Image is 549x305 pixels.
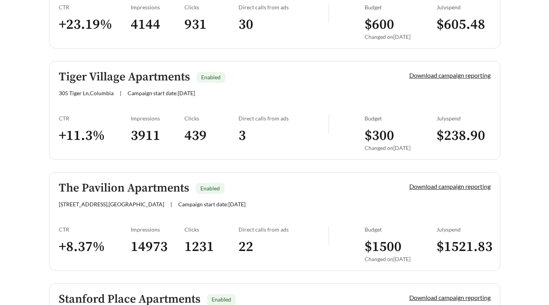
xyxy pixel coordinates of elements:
[437,4,491,10] div: July spend
[49,61,500,160] a: Tiger Village ApartmentsEnabled305 Tiger Ln,Columbia|Campaign start date:[DATE]Download campaign ...
[59,127,131,145] h3: + 11.3 %
[184,115,239,122] div: Clicks
[437,16,491,33] h3: $ 605.48
[437,127,491,145] h3: $ 238.90
[131,238,185,256] h3: 14973
[365,226,437,233] div: Budget
[49,172,500,271] a: The Pavilion ApartmentsEnabled[STREET_ADDRESS],[GEOGRAPHIC_DATA]|Campaign start date:[DATE]Downlo...
[184,226,239,233] div: Clicks
[437,226,491,233] div: July spend
[131,16,185,33] h3: 4144
[409,294,491,301] a: Download campaign reporting
[120,90,121,96] span: |
[184,127,239,145] h3: 439
[365,16,437,33] h3: $ 600
[184,16,239,33] h3: 931
[131,127,185,145] h3: 3911
[409,183,491,190] a: Download campaign reporting
[365,145,437,151] div: Changed on [DATE]
[170,201,172,207] span: |
[59,226,131,233] div: CTR
[409,71,491,79] a: Download campaign reporting
[59,182,189,195] h5: The Pavilion Apartments
[201,74,221,80] span: Enabled
[365,115,437,122] div: Budget
[184,238,239,256] h3: 1231
[59,115,131,122] div: CTR
[437,238,491,256] h3: $ 1521.83
[59,71,190,84] h5: Tiger Village Apartments
[365,33,437,40] div: Changed on [DATE]
[131,115,185,122] div: Impressions
[131,226,185,233] div: Impressions
[239,238,328,256] h3: 22
[128,90,195,96] span: Campaign start date: [DATE]
[59,90,114,96] span: 305 Tiger Ln , Columbia
[59,4,131,10] div: CTR
[239,127,328,145] h3: 3
[239,16,328,33] h3: 30
[328,4,329,23] img: line
[239,4,328,10] div: Direct calls from ads
[328,115,329,134] img: line
[365,238,437,256] h3: $ 1500
[59,16,131,33] h3: + 23.19 %
[239,226,328,233] div: Direct calls from ads
[59,238,131,256] h3: + 8.37 %
[184,4,239,10] div: Clicks
[131,4,185,10] div: Impressions
[59,201,164,207] span: [STREET_ADDRESS] , [GEOGRAPHIC_DATA]
[437,115,491,122] div: July spend
[239,115,328,122] div: Direct calls from ads
[365,4,437,10] div: Budget
[200,185,220,192] span: Enabled
[365,127,437,145] h3: $ 300
[365,256,437,262] div: Changed on [DATE]
[178,201,246,207] span: Campaign start date: [DATE]
[328,226,329,245] img: line
[212,296,231,303] span: Enabled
